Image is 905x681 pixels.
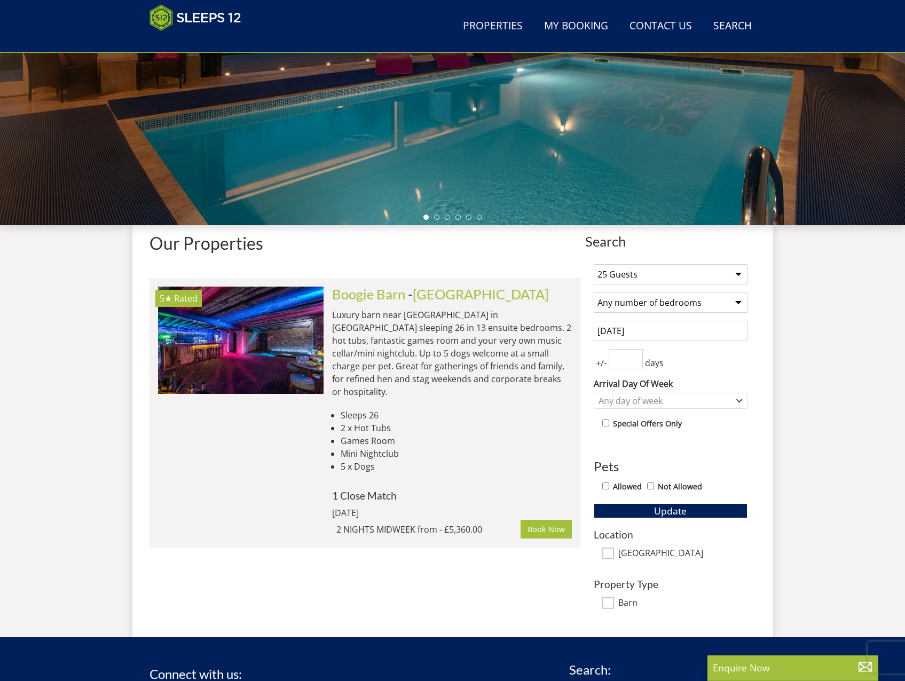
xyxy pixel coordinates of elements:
[618,598,747,609] label: Barn
[643,357,666,369] span: days
[158,287,324,393] img: Boogie-Barn-nottinghamshire-holiday-home-accomodation-sleeping-13.original.jpg
[594,503,747,518] button: Update
[341,434,572,447] li: Games Room
[332,506,476,519] div: [DATE]
[594,579,747,590] h3: Property Type
[160,292,172,304] span: Boogie Barn has a 5 star rating under the Quality in Tourism Scheme
[594,393,747,409] div: Combobox
[332,308,572,398] p: Luxury barn near [GEOGRAPHIC_DATA] in [GEOGRAPHIC_DATA] sleeping 26 in 13 ensuite bedrooms. 2 hot...
[144,37,256,46] iframe: Customer reviews powered by Trustpilot
[569,663,756,677] h3: Search:
[625,14,696,38] a: Contact Us
[594,377,747,390] label: Arrival Day Of Week
[713,661,873,675] p: Enquire Now
[596,395,734,407] div: Any day of week
[613,481,642,493] label: Allowed
[174,292,198,304] span: Rated
[594,321,747,341] input: Arrival Date
[613,418,682,430] label: Special Offers Only
[459,14,527,38] a: Properties
[413,286,549,302] a: [GEOGRAPHIC_DATA]
[341,409,572,422] li: Sleeps 26
[341,460,572,473] li: 5 x Dogs
[521,520,572,538] a: Book Now
[709,14,756,38] a: Search
[332,490,572,501] h4: 1 Close Match
[618,548,747,560] label: [GEOGRAPHIC_DATA]
[654,504,687,517] span: Update
[341,447,572,460] li: Mini Nightclub
[149,4,241,31] img: Sleeps 12
[408,286,549,302] span: -
[594,460,747,473] h3: Pets
[341,422,572,434] li: 2 x Hot Tubs
[658,481,702,493] label: Not Allowed
[332,286,405,302] a: Boogie Barn
[149,667,242,681] h3: Connect with us:
[158,287,324,393] a: 5★ Rated
[585,234,756,249] span: Search
[594,529,747,540] h3: Location
[594,357,609,369] span: +/-
[540,14,612,38] a: My Booking
[149,234,581,252] h1: Our Properties
[336,523,521,536] div: 2 NIGHTS MIDWEEK from - £5,360.00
